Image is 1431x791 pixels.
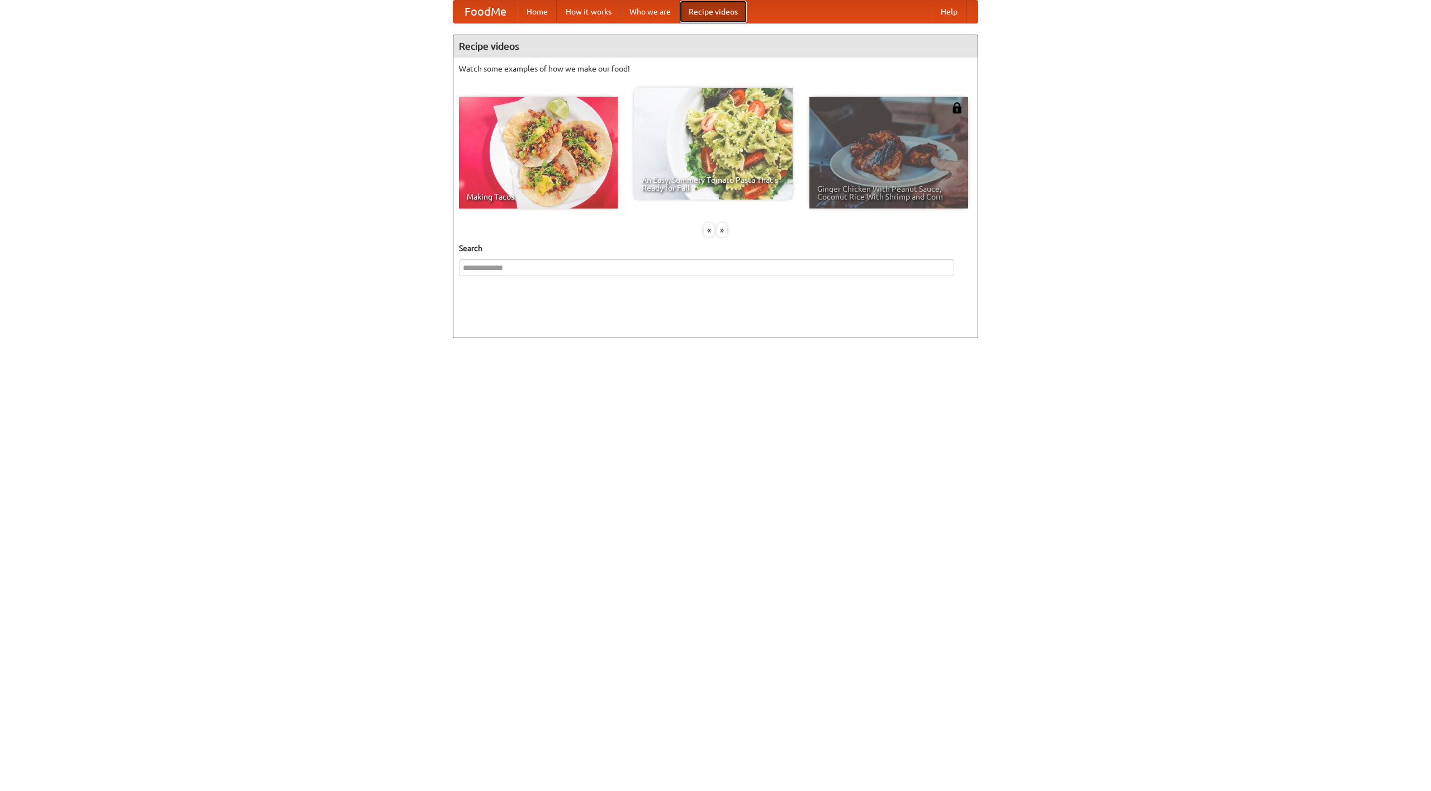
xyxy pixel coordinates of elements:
a: Making Tacos [459,97,618,209]
div: « [704,223,714,237]
a: FoodMe [453,1,518,23]
h4: Recipe videos [453,35,978,58]
a: Home [518,1,557,23]
a: An Easy, Summery Tomato Pasta That's Ready for Fall [634,88,793,200]
h5: Search [459,243,972,254]
a: Who we are [620,1,680,23]
span: Making Tacos [467,193,610,201]
span: An Easy, Summery Tomato Pasta That's Ready for Fall [642,176,785,192]
a: Recipe videos [680,1,747,23]
a: How it works [557,1,620,23]
p: Watch some examples of how we make our food! [459,63,972,74]
img: 483408.png [951,102,963,113]
div: » [717,223,727,237]
a: Help [932,1,966,23]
